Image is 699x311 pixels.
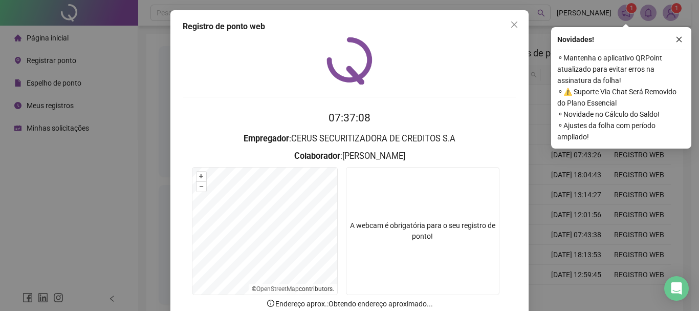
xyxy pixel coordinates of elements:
[266,299,275,308] span: info-circle
[326,37,373,85] img: QRPoint
[346,167,499,295] div: A webcam é obrigatória para o seu registro de ponto!
[252,285,334,293] li: © contributors.
[183,20,516,33] div: Registro de ponto web
[664,276,689,301] div: Open Intercom Messenger
[183,132,516,146] h3: : CERUS SECURITIZADORA DE CREDITOS S.A
[557,34,594,45] span: Novidades !
[256,285,299,293] a: OpenStreetMap
[329,112,370,124] time: 07:37:08
[510,20,518,29] span: close
[557,52,685,86] span: ⚬ Mantenha o aplicativo QRPoint atualizado para evitar erros na assinatura da folha!
[183,150,516,163] h3: : [PERSON_NAME]
[196,172,206,181] button: +
[675,36,683,43] span: close
[506,16,522,33] button: Close
[557,109,685,120] span: ⚬ Novidade no Cálculo do Saldo!
[557,86,685,109] span: ⚬ ⚠️ Suporte Via Chat Será Removido do Plano Essencial
[196,182,206,192] button: –
[244,134,289,143] strong: Empregador
[294,151,340,161] strong: Colaborador
[557,120,685,142] span: ⚬ Ajustes da folha com período ampliado!
[183,298,516,309] p: Endereço aprox. : Obtendo endereço aproximado...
